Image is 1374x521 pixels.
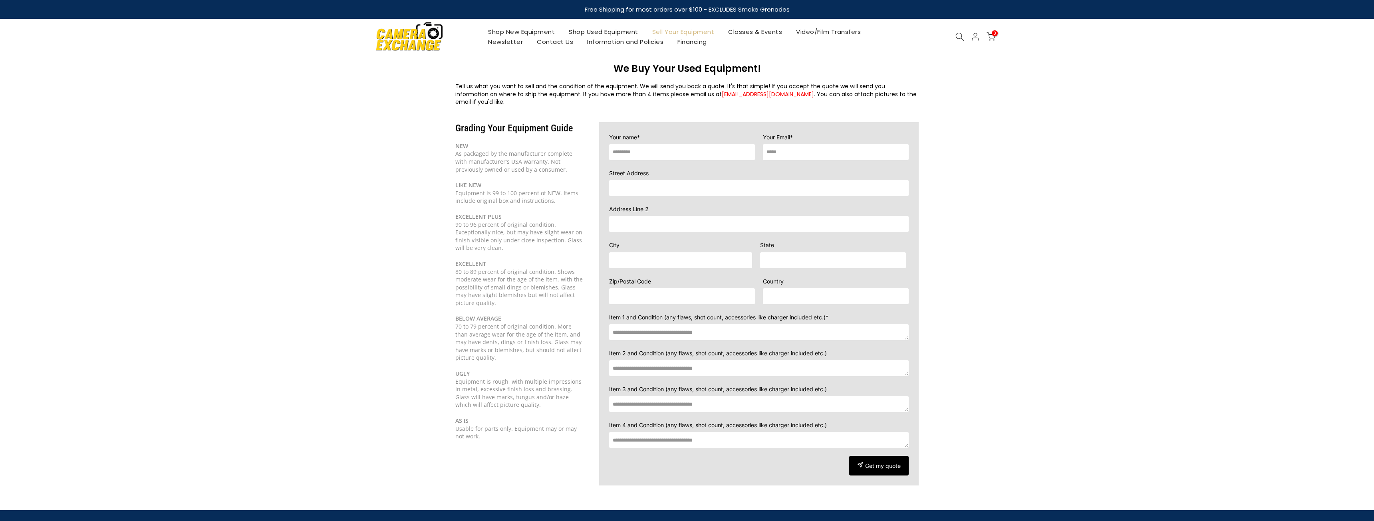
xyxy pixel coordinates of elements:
strong: Free Shipping for most orders over $100 - EXCLUDES Smoke Grenades [585,5,790,14]
b: EXCELLENT PLUS [455,213,502,220]
b: LIKE NEW [455,181,481,189]
a: [EMAIL_ADDRESS][DOMAIN_NAME] [722,90,814,98]
div: 90 to 96 percent of original condition. Exceptionally nice, but may have slight wear on finish vi... [455,221,583,252]
span: 0 [992,30,998,36]
h3: Grading Your Equipment Guide [455,122,583,134]
a: Shop New Equipment [481,27,562,37]
a: Shop Used Equipment [562,27,645,37]
div: 80 to 89 percent of original condition. Shows moderate wear for the age of the item, with the pos... [455,268,583,307]
span: Item 1 and Condition (any flaws, shot count, accessories like charger included etc.) [609,314,826,321]
div: 70 to 79 percent of original condition. More than average wear for the age of the item, and may h... [455,323,583,362]
span: Your Email [763,134,790,141]
h3: We Buy Your Used Equipment! [455,63,919,75]
span: Your name [609,134,637,141]
span: City [609,242,619,248]
span: Address Line 2 [609,206,649,212]
a: Sell Your Equipment [645,27,721,37]
a: Financing [671,37,714,47]
b: BELOW AVERAGE [455,315,501,322]
a: 0 [987,32,995,41]
span: Item 2 and Condition (any flaws, shot count, accessories like charger included etc.) [609,350,827,357]
span: Zip/Postal Code [609,278,651,285]
span: State [760,242,774,248]
a: Classes & Events [721,27,789,37]
div: As packaged by the manufacturer complete with manufacturer's USA warranty. Not previously owned o... [455,142,583,173]
a: Video/Film Transfers [789,27,868,37]
span: Country [763,278,784,285]
div: Usable for parts only. Equipment may or may not work. [455,425,583,440]
b: AS IS [455,417,469,424]
a: Contact Us [530,37,580,47]
button: Get my quote [849,456,909,475]
a: Newsletter [481,37,530,47]
b: NEW [455,142,468,150]
a: Information and Policies [580,37,671,47]
span: Item 4 and Condition (any flaws, shot count, accessories like charger included etc.) [609,422,827,428]
span: Street Address [609,170,649,176]
div: Equipment is 99 to 100 percent of NEW. Items include original box and instructions. [455,181,583,205]
b: UGLY [455,370,470,377]
div: Equipment is rough, with multiple impressions in metal, excessive finish loss and brassing. Glass... [455,378,583,409]
span: Get my quote [865,462,901,469]
b: EXCELLENT [455,260,486,267]
div: Tell us what you want to sell and the condition of the equipment. We will send you back a quote. ... [455,83,919,106]
span: Item 3 and Condition (any flaws, shot count, accessories like charger included etc.) [609,386,827,392]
